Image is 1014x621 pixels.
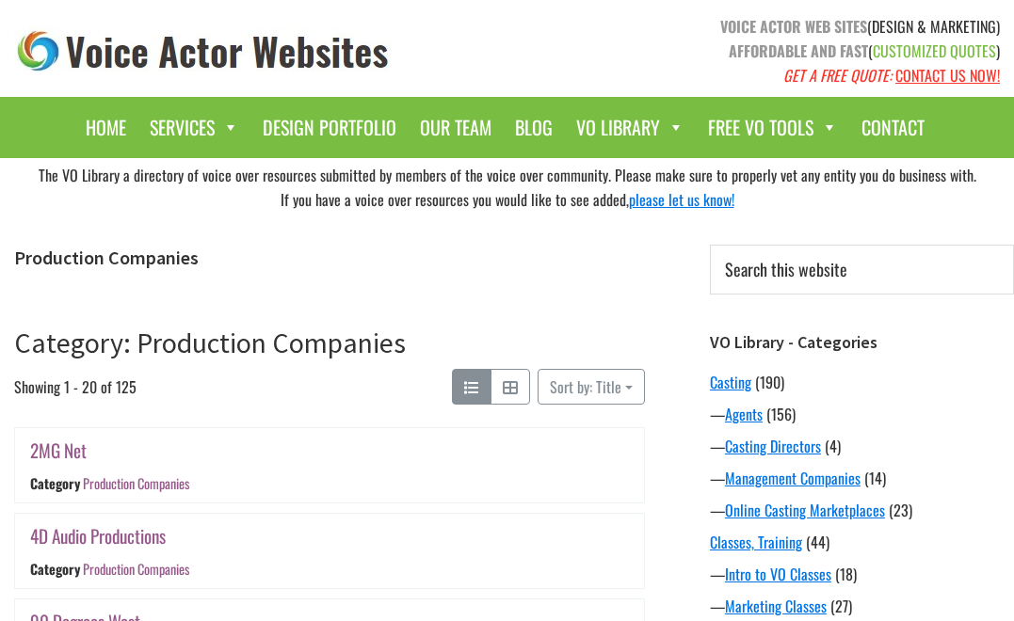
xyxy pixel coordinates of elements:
a: Management Companies [725,467,861,489]
h1: Production Companies [14,247,645,269]
img: voice_actor_websites_logo [14,26,393,76]
input: Search this website [710,245,1014,295]
em: GET A FREE QUOTE: [783,64,892,87]
a: please let us know! [629,188,734,211]
a: Category: Production Companies [14,325,406,360]
p: (DESIGN & MARKETING) ( ) [522,14,1001,88]
a: Blog [506,106,562,149]
a: VO Library [567,106,694,149]
a: Casting Directors [725,435,821,457]
a: CONTACT US NOW! [895,64,1000,87]
a: Online Casting Marketplaces [725,499,885,521]
strong: VOICE ACTOR WEB SITES [720,15,867,38]
a: Production Companies [83,474,189,494]
div: — [710,435,1014,457]
span: (44) [806,531,829,553]
span: CUSTOMIZED QUOTES [873,40,996,62]
a: Services [140,106,249,149]
span: (190) [755,371,784,393]
a: Our Team [410,106,501,149]
div: — [710,467,1014,489]
div: — [710,499,1014,521]
span: (23) [889,499,912,521]
span: (18) [835,563,857,585]
span: (27) [830,595,852,617]
a: Free VO Tools [699,106,847,149]
button: Sort by: Title [538,369,645,405]
a: Classes, Training [710,531,802,553]
a: Marketing Classes [725,595,827,617]
a: Agents [725,403,763,425]
a: Production Companies [83,559,189,579]
span: (4) [825,435,841,457]
div: — [710,563,1014,585]
a: Casting [710,371,751,393]
a: Contact [852,106,934,149]
span: (14) [864,467,886,489]
a: 2MG Net [30,437,87,464]
a: Design Portfolio [253,106,406,149]
div: Category [30,474,80,494]
h3: VO Library - Categories [710,332,1014,353]
div: — [710,595,1014,617]
a: 4D Audio Productions [30,522,166,549]
span: Showing 1 - 20 of 125 [14,369,137,405]
a: Intro to VO Classes [725,563,831,585]
div: — [710,403,1014,425]
strong: AFFORDABLE AND FAST [729,40,868,62]
div: Category [30,559,80,579]
a: Home [76,106,136,149]
span: (156) [766,403,796,425]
